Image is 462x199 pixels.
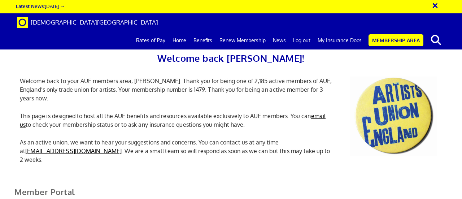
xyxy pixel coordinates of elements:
a: Latest News:[DATE] → [16,3,65,9]
span: [DEMOGRAPHIC_DATA][GEOGRAPHIC_DATA] [31,18,158,26]
strong: Latest News: [16,3,45,9]
p: This page is designed to host all the AUE benefits and resources available exclusively to AUE mem... [14,112,339,129]
a: Brand [DEMOGRAPHIC_DATA][GEOGRAPHIC_DATA] [12,13,164,31]
p: Welcome back to your AUE members area, [PERSON_NAME]. Thank you for being one of 2,185 active mem... [14,77,339,103]
a: Membership Area [369,34,423,46]
a: [EMAIL_ADDRESS][DOMAIN_NAME] [25,147,122,155]
a: Log out [289,31,314,49]
a: Home [169,31,190,49]
p: As an active union, we want to hear your suggestions and concerns. You can contact us at any time... [14,138,339,164]
h2: Welcome back [PERSON_NAME]! [14,51,448,66]
a: Rates of Pay [132,31,169,49]
button: search [425,33,447,48]
a: Renew Membership [216,31,269,49]
a: News [269,31,289,49]
a: Benefits [190,31,216,49]
a: My Insurance Docs [314,31,365,49]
